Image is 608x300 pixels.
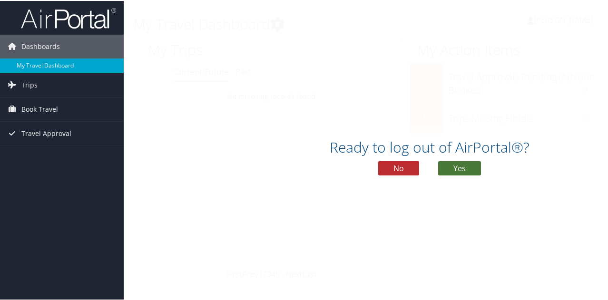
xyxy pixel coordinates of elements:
[21,121,71,145] span: Travel Approval
[438,160,481,174] button: Yes
[21,34,60,58] span: Dashboards
[21,97,58,120] span: Book Travel
[21,72,38,96] span: Trips
[378,160,419,174] button: No
[21,6,116,29] img: airportal-logo.png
